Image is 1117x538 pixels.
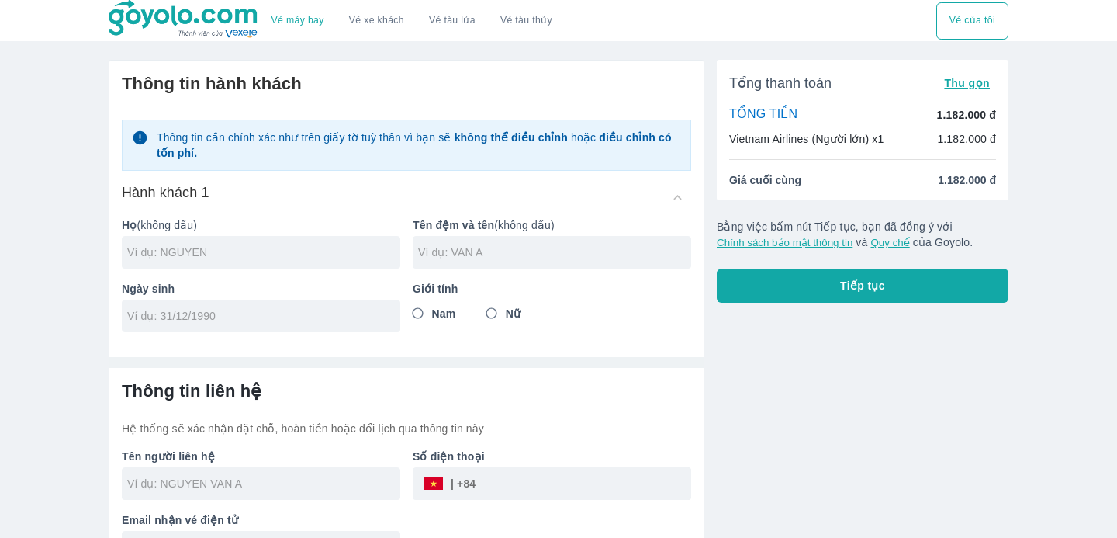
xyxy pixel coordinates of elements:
p: Bằng việc bấm nút Tiếp tục, bạn đã đồng ý với và của Goyolo. [717,219,1008,250]
p: Ngày sinh [122,281,400,297]
button: Vé tàu thủy [488,2,565,40]
p: 1.182.000 đ [937,131,996,147]
b: Tên người liên hệ [122,450,215,463]
h6: Hành khách 1 [122,183,209,202]
input: Ví dụ: VAN A [418,245,691,260]
a: Vé tàu lửa [417,2,488,40]
button: Tiếp tục [717,269,1008,303]
span: Nữ [506,306,520,321]
p: (không dấu) [413,217,691,233]
h6: Thông tin hành khách [122,73,691,95]
b: Email nhận vé điện tử [122,514,238,526]
p: Thông tin cần chính xác như trên giấy tờ tuỳ thân vì bạn sẽ hoặc [157,130,681,161]
a: Vé máy bay [271,15,324,26]
b: Họ [122,219,137,231]
span: Tiếp tục [840,278,885,293]
div: choose transportation mode [259,2,565,40]
button: Thu gọn [938,72,996,94]
h6: Thông tin liên hệ [122,380,691,402]
button: Quy chế [870,237,909,248]
span: Tổng thanh toán [729,74,832,92]
input: Ví dụ: 31/12/1990 [127,308,385,324]
p: 1.182.000 đ [937,107,996,123]
span: 1.182.000 đ [938,172,996,188]
input: Ví dụ: NGUYEN [127,245,400,260]
strong: không thể điều chỉnh [455,131,568,144]
b: Số điện thoại [413,450,485,463]
b: Tên đệm và tên [413,219,494,231]
span: Nam [432,306,456,321]
p: Giới tính [413,281,691,297]
a: Vé xe khách [349,15,404,26]
button: Chính sách bảo mật thông tin [717,237,852,248]
p: (không dấu) [122,217,400,233]
input: Ví dụ: NGUYEN VAN A [127,476,400,491]
span: Thu gọn [944,77,990,89]
p: Hệ thống sẽ xác nhận đặt chỗ, hoàn tiền hoặc đổi lịch qua thông tin này [122,421,691,436]
div: choose transportation mode [936,2,1008,40]
button: Vé của tôi [936,2,1008,40]
span: Giá cuối cùng [729,172,801,188]
p: TỔNG TIỀN [729,106,797,123]
p: Vietnam Airlines (Người lớn) x1 [729,131,884,147]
